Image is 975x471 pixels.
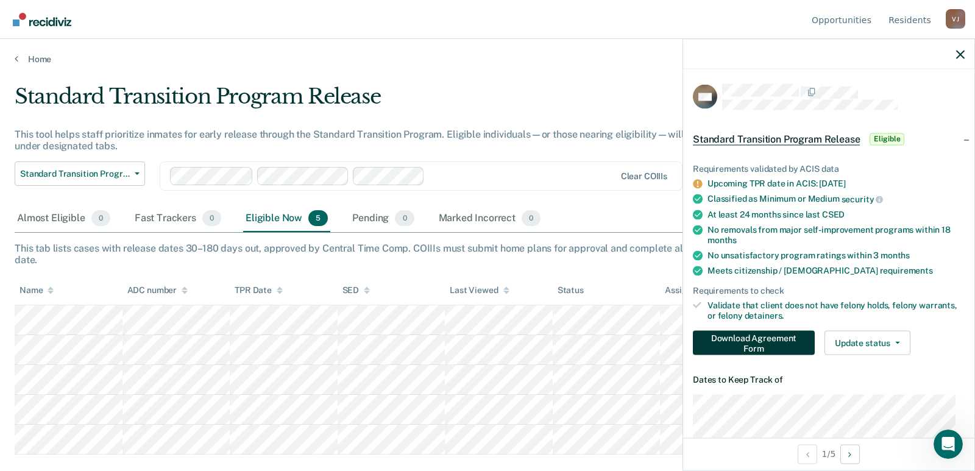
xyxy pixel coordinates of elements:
div: Standard Transition Program ReleaseEligible [683,119,974,158]
span: security [842,194,884,204]
span: Eligible [870,133,904,145]
div: V J [946,9,965,29]
span: months [881,250,910,260]
div: Requirements to check [693,285,965,296]
div: This tab lists cases with release dates 30–180 days out, approved by Central Time Comp. COIIIs mu... [15,243,960,266]
div: Meets citizenship / [DEMOGRAPHIC_DATA] [707,265,965,275]
iframe: Intercom live chat [934,430,963,459]
span: CSED [822,209,845,219]
button: Profile dropdown button [946,9,965,29]
div: ADC number [127,285,188,296]
div: No removals from major self-improvement programs within 18 [707,224,965,245]
div: Standard Transition Program Release [15,84,746,119]
span: 0 [91,210,110,226]
div: Status [558,285,584,296]
div: 1 / 5 [683,437,974,470]
div: Almost Eligible [15,205,113,232]
button: Next Opportunity [840,444,860,464]
div: Clear COIIIs [621,171,667,182]
a: Navigate to form link [693,330,820,355]
img: Recidiviz [13,13,71,26]
span: 0 [202,210,221,226]
div: Pending [350,205,416,232]
div: Upcoming TPR date in ACIS: [DATE] [707,179,965,189]
div: Marked Incorrect [436,205,544,232]
div: Name [19,285,54,296]
span: months [707,235,737,244]
span: Standard Transition Program Release [20,169,130,179]
div: Assigned to [665,285,722,296]
div: Fast Trackers [132,205,224,232]
span: 0 [522,210,541,226]
span: detainers. [745,311,784,320]
div: This tool helps staff prioritize inmates for early release through the Standard Transition Progra... [15,129,746,152]
div: TPR Date [235,285,283,296]
span: Standard Transition Program Release [693,133,860,145]
div: Requirements validated by ACIS data [693,163,965,174]
span: 5 [308,210,328,226]
div: Eligible Now [243,205,330,232]
div: Classified as Minimum or Medium [707,194,965,205]
dt: Dates to Keep Track of [693,374,965,384]
div: No unsatisfactory program ratings within 3 [707,250,965,260]
button: Previous Opportunity [798,444,817,464]
div: Last Viewed [450,285,509,296]
span: requirements [880,265,933,275]
div: SED [342,285,370,296]
span: 0 [395,210,414,226]
div: Validate that client does not have felony holds, felony warrants, or felony [707,300,965,321]
a: Home [15,54,960,65]
button: Download Agreement Form [693,330,815,355]
button: Update status [824,330,910,355]
div: At least 24 months since last [707,209,965,219]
